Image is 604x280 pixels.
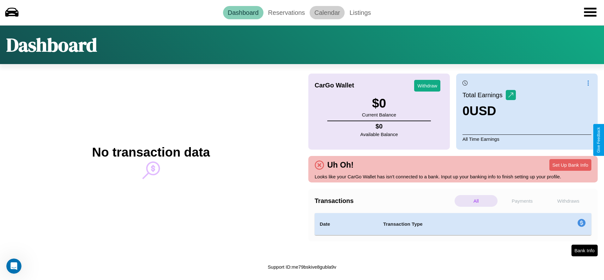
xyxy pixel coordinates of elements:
p: Payments [501,195,544,207]
button: Withdraw [414,80,440,92]
h4: CarGo Wallet [315,82,354,89]
div: Give Feedback [596,127,601,153]
h3: 0 USD [462,104,516,118]
a: Listings [345,6,376,19]
button: Set Up Bank Info [549,159,591,171]
p: Support ID: me79bskive8gubla9v [268,263,336,271]
p: Current Balance [362,110,396,119]
p: Total Earnings [462,89,506,101]
h2: No transaction data [92,145,210,159]
h4: Transactions [315,197,453,205]
a: Reservations [263,6,310,19]
button: Bank Info [571,245,598,256]
a: Dashboard [223,6,263,19]
h4: Uh Oh! [324,160,357,170]
iframe: Intercom live chat [6,259,21,274]
a: Calendar [310,6,345,19]
h4: Transaction Type [383,220,526,228]
p: All Time Earnings [462,134,591,143]
h3: $ 0 [362,96,396,110]
h4: $ 0 [360,123,398,130]
p: All [455,195,498,207]
h4: Date [320,220,373,228]
p: Withdraws [547,195,590,207]
p: Available Balance [360,130,398,139]
p: Looks like your CarGo Wallet has isn't connected to a bank. Input up your banking info to finish ... [315,172,591,181]
table: simple table [315,213,591,235]
h1: Dashboard [6,32,97,58]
